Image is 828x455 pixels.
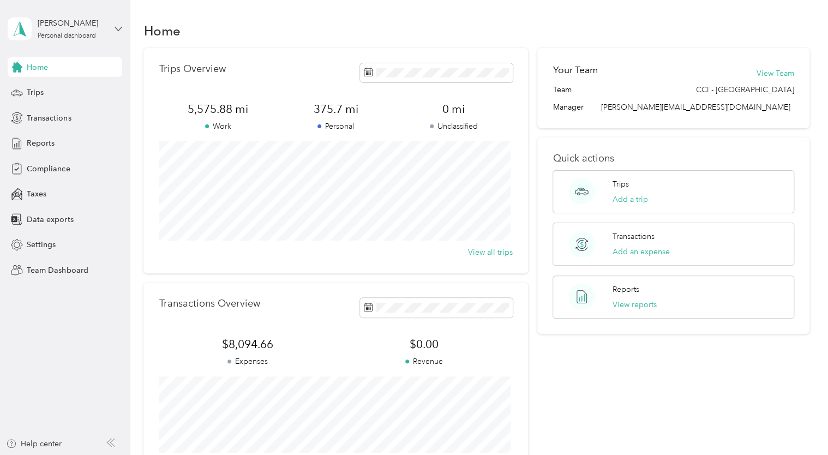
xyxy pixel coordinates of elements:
[27,137,55,149] span: Reports
[38,33,96,39] div: Personal dashboard
[553,153,794,164] p: Quick actions
[395,121,513,132] p: Unclassified
[277,101,395,117] span: 375.7 mi
[27,62,48,73] span: Home
[159,298,260,309] p: Transactions Overview
[696,84,794,95] span: CCI - [GEOGRAPHIC_DATA]
[613,231,655,242] p: Transactions
[613,178,629,190] p: Trips
[6,438,62,450] button: Help center
[159,337,335,352] span: $8,094.66
[159,101,277,117] span: 5,575.88 mi
[395,101,513,117] span: 0 mi
[767,394,828,455] iframe: Everlance-gr Chat Button Frame
[159,121,277,132] p: Work
[27,239,56,250] span: Settings
[336,337,513,352] span: $0.00
[613,246,670,258] button: Add an expense
[159,356,335,367] p: Expenses
[27,163,70,175] span: Compliance
[553,84,571,95] span: Team
[27,188,46,200] span: Taxes
[27,87,44,98] span: Trips
[601,103,790,112] span: [PERSON_NAME][EMAIL_ADDRESS][DOMAIN_NAME]
[757,68,794,79] button: View Team
[159,63,225,75] p: Trips Overview
[468,247,513,258] button: View all trips
[613,299,657,310] button: View reports
[613,194,648,205] button: Add a trip
[143,25,180,37] h1: Home
[27,112,71,124] span: Transactions
[553,101,583,113] span: Manager
[277,121,395,132] p: Personal
[336,356,513,367] p: Revenue
[613,284,639,295] p: Reports
[27,265,88,276] span: Team Dashboard
[27,214,73,225] span: Data exports
[38,17,106,29] div: [PERSON_NAME]
[553,63,597,77] h2: Your Team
